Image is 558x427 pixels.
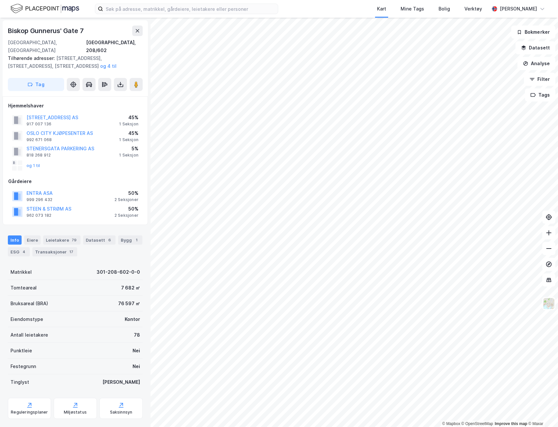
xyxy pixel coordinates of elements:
[8,26,85,36] div: Biskop Gunnerus' Gate 7
[119,137,138,142] div: 1 Seksjon
[525,396,558,427] div: Kontrollprogram for chat
[8,235,22,245] div: Info
[70,237,78,243] div: 79
[133,347,140,355] div: Nei
[10,362,36,370] div: Festegrunn
[27,213,51,218] div: 962 073 182
[8,102,142,110] div: Hjemmelshaver
[102,378,140,386] div: [PERSON_NAME]
[133,362,140,370] div: Nei
[8,55,56,61] span: Tilhørende adresser:
[511,26,555,39] button: Bokmerker
[10,347,32,355] div: Punktleie
[500,5,537,13] div: [PERSON_NAME]
[439,5,450,13] div: Bolig
[543,297,555,310] img: Z
[115,197,138,202] div: 2 Seksjoner
[495,421,527,426] a: Improve this map
[10,3,79,14] img: logo.f888ab2527a4732fd821a326f86c7f29.svg
[8,39,86,54] div: [GEOGRAPHIC_DATA], [GEOGRAPHIC_DATA]
[103,4,278,14] input: Søk på adresse, matrikkel, gårdeiere, leietakere eller personer
[115,205,138,213] div: 50%
[27,153,51,158] div: 818 268 912
[110,410,133,415] div: Saksinnsyn
[10,378,29,386] div: Tinglyst
[118,300,140,307] div: 76 597 ㎡
[461,421,493,426] a: OpenStreetMap
[10,315,43,323] div: Eiendomstype
[24,235,41,245] div: Eiere
[401,5,424,13] div: Mine Tags
[27,197,52,202] div: 999 296 432
[8,177,142,185] div: Gårdeiere
[21,249,27,255] div: 4
[10,268,32,276] div: Matrikkel
[32,247,77,256] div: Transaksjoner
[525,88,555,102] button: Tags
[464,5,482,13] div: Verktøy
[524,73,555,86] button: Filter
[515,41,555,54] button: Datasett
[43,235,81,245] div: Leietakere
[125,315,140,323] div: Kontor
[64,410,87,415] div: Miljøstatus
[525,396,558,427] iframe: Chat Widget
[517,57,555,70] button: Analyse
[27,121,51,127] div: 917 007 136
[10,284,37,292] div: Tomteareal
[119,145,138,153] div: 5%
[106,237,113,243] div: 6
[10,300,48,307] div: Bruksareal (BRA)
[119,121,138,127] div: 1 Seksjon
[97,268,140,276] div: 301-208-602-0-0
[133,237,140,243] div: 1
[115,189,138,197] div: 50%
[68,249,75,255] div: 17
[8,78,64,91] button: Tag
[377,5,386,13] div: Kart
[121,284,140,292] div: 7 682 ㎡
[119,153,138,158] div: 1 Seksjon
[115,213,138,218] div: 2 Seksjoner
[119,114,138,121] div: 45%
[134,331,140,339] div: 78
[8,247,30,256] div: ESG
[8,54,137,70] div: [STREET_ADDRESS], [STREET_ADDRESS], [STREET_ADDRESS]
[83,235,116,245] div: Datasett
[27,137,52,142] div: 992 671 068
[10,331,48,339] div: Antall leietakere
[442,421,460,426] a: Mapbox
[119,129,138,137] div: 45%
[86,39,143,54] div: [GEOGRAPHIC_DATA], 208/602
[11,410,48,415] div: Reguleringsplaner
[118,235,142,245] div: Bygg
